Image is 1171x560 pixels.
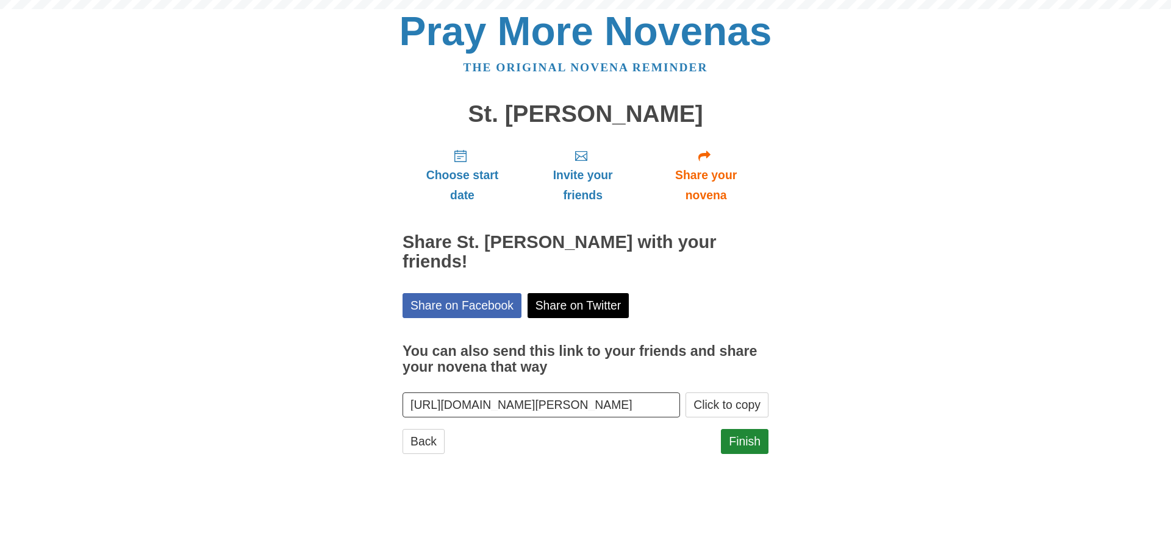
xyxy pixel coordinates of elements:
[686,392,768,417] button: Click to copy
[464,61,708,74] a: The original novena reminder
[403,429,445,454] a: Back
[403,139,522,211] a: Choose start date
[403,101,768,127] h1: St. [PERSON_NAME]
[403,293,521,318] a: Share on Facebook
[528,293,629,318] a: Share on Twitter
[721,429,768,454] a: Finish
[403,344,768,375] h3: You can also send this link to your friends and share your novena that way
[534,165,631,205] span: Invite your friends
[522,139,643,211] a: Invite your friends
[399,9,772,54] a: Pray More Novenas
[415,165,510,205] span: Choose start date
[656,165,756,205] span: Share your novena
[403,233,768,272] h2: Share St. [PERSON_NAME] with your friends!
[643,139,768,211] a: Share your novena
